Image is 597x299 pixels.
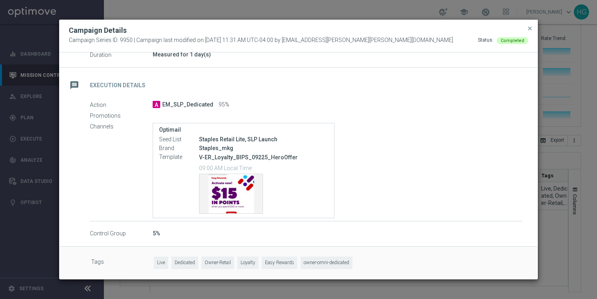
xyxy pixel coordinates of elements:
div: 5% [153,229,522,237]
span: Campaign Series ID: 9950 | Campaign last modified on [DATE] 11:31 AM UTC-04:00 by [EMAIL_ADDRESS]... [69,37,453,44]
span: A [153,101,160,108]
h2: Execution Details [90,82,145,89]
span: close [527,25,533,32]
span: 95% [219,101,229,108]
label: Duration [90,51,153,58]
label: Seed List [159,136,199,143]
span: Loyalty [237,257,259,269]
span: Dedicated [171,257,198,269]
label: Channels [90,123,153,130]
label: Tags [91,257,154,269]
h2: Campaign Details [69,26,127,35]
span: EM_SLP_Dedicated [162,101,213,108]
span: owner-omni-dedicated [300,257,352,269]
div: Status: [478,37,494,44]
label: Action [90,101,153,108]
label: Brand [159,145,199,152]
div: Staples_mkg [199,144,328,152]
label: Template [159,154,199,161]
i: message [67,78,82,92]
label: Optimail [159,126,328,133]
p: V-ER_Loyalty_BIPS_09225_HeroOffer [199,154,328,161]
div: Staples Retail Lite, SLP Launch [199,135,328,143]
colored-tag: Completed [497,37,528,43]
span: Live [154,257,168,269]
div: Measured for 1 day(s) [153,50,522,58]
p: 09:00 AM Local Time [199,164,328,172]
label: Promotions [90,112,153,119]
span: Owner-Retail [201,257,234,269]
label: Control Group [90,230,153,237]
span: Easy Rewards [262,257,297,269]
span: Completed [501,38,524,43]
